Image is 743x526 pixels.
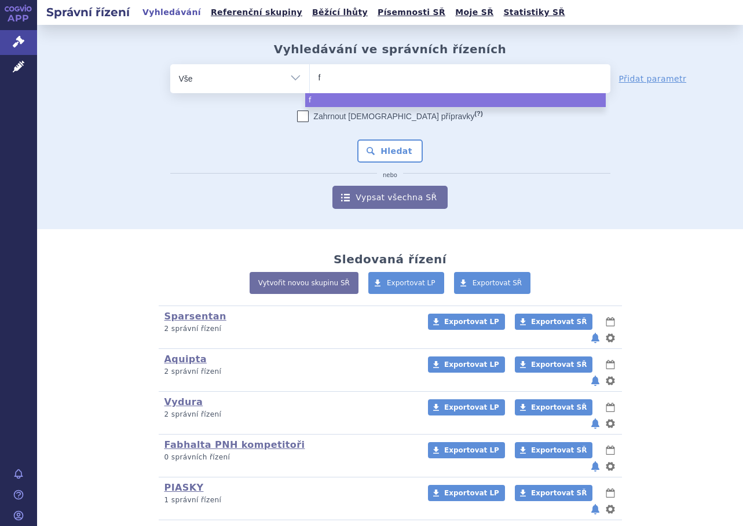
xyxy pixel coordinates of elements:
[164,311,226,322] a: Sparsentan
[444,361,499,369] span: Exportovat LP
[590,502,601,516] button: notifikace
[590,417,601,431] button: notifikace
[139,5,204,20] a: Vyhledávání
[531,489,587,497] span: Exportovat SŘ
[428,399,505,415] a: Exportovat LP
[515,314,592,330] a: Exportovat SŘ
[309,5,371,20] a: Běžící lhůty
[515,399,592,415] a: Exportovat SŘ
[590,459,601,473] button: notifikace
[334,252,446,266] h2: Sledovaná řízení
[605,358,616,371] button: lhůty
[605,417,616,431] button: nastavení
[500,5,568,20] a: Statistiky SŘ
[444,446,499,454] span: Exportovat LP
[474,110,482,117] abbr: (?)
[515,442,592,458] a: Exportovat SŘ
[164,354,207,365] a: Aquipta
[164,367,413,377] p: 2 správní řízení
[250,272,358,294] a: Vytvořit novou skupinu SŘ
[590,331,601,345] button: notifikace
[368,272,444,294] a: Exportovat LP
[444,489,499,497] span: Exportovat LP
[605,459,616,473] button: nastavení
[164,410,413,420] p: 2 správní řízení
[531,403,587,411] span: Exportovat SŘ
[377,172,403,179] i: nebo
[164,453,413,462] p: 0 správních řízení
[274,42,507,56] h2: Vyhledávání ve správních řízeních
[452,5,497,20] a: Moje SŘ
[605,443,616,457] button: lhůty
[164,495,413,505] p: 1 správní řízení
[428,356,505,373] a: Exportovat LP
[305,93,606,107] li: f
[605,331,616,345] button: nastavení
[515,485,592,501] a: Exportovat SŘ
[164,324,413,334] p: 2 správní řízení
[37,4,139,20] h2: Správní řízení
[357,139,423,163] button: Hledat
[515,356,592,373] a: Exportovat SŘ
[374,5,449,20] a: Písemnosti SŘ
[531,446,587,454] span: Exportovat SŘ
[473,279,522,287] span: Exportovat SŘ
[590,374,601,388] button: notifikace
[605,502,616,516] button: nastavení
[531,318,587,326] span: Exportovat SŘ
[531,361,587,369] span: Exportovat SŘ
[605,486,616,500] button: lhůty
[164,396,203,407] a: Vydura
[444,318,499,326] span: Exportovat LP
[332,186,447,209] a: Vypsat všechna SŘ
[444,403,499,411] span: Exportovat LP
[605,374,616,388] button: nastavení
[428,314,505,330] a: Exportovat LP
[605,315,616,329] button: lhůty
[164,482,204,493] a: PIASKY
[164,439,305,450] a: Fabhalta PNH kompetitoři
[387,279,435,287] span: Exportovat LP
[619,73,687,84] a: Přidat parametr
[454,272,531,294] a: Exportovat SŘ
[428,442,505,458] a: Exportovat LP
[297,111,482,122] label: Zahrnout [DEMOGRAPHIC_DATA] přípravky
[605,400,616,414] button: lhůty
[428,485,505,501] a: Exportovat LP
[207,5,306,20] a: Referenční skupiny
